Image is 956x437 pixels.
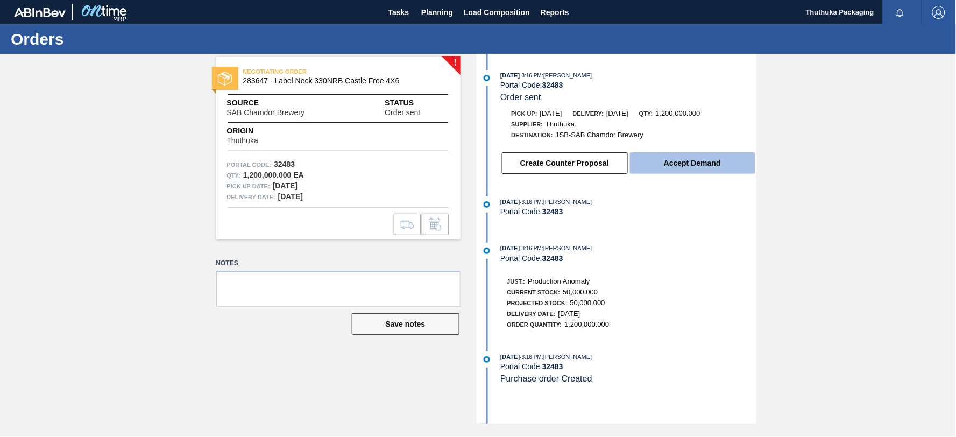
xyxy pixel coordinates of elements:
[227,181,270,192] span: Pick up Date:
[932,6,945,19] img: Logout
[243,66,394,77] span: NEGOTIATING ORDER
[542,245,592,251] span: : [PERSON_NAME]
[464,6,530,19] span: Load Composition
[520,354,542,360] span: - 3:16 PM
[639,110,653,117] span: Qty:
[278,192,303,201] strong: [DATE]
[563,288,598,296] span: 50,000.000
[606,109,628,117] span: [DATE]
[520,245,542,251] span: - 3:16 PM
[14,8,66,17] img: TNhmsLtSVTkK8tSr43FrP2fwEKptu5GPRR3wAAAABJRU5ErkJggg==
[520,73,542,79] span: - 3:16 PM
[484,248,490,254] img: atual
[883,5,917,20] button: Notifications
[243,171,304,179] strong: 1,200,000.000 EA
[500,354,520,360] span: [DATE]
[484,356,490,363] img: atual
[227,125,285,137] span: Origin
[564,320,609,328] span: 1,200,000.000
[500,254,756,263] div: Portal Code:
[227,170,240,181] span: Qty :
[570,299,605,307] span: 50,000.000
[512,132,553,138] span: Destination:
[512,110,537,117] span: Pick up:
[500,93,541,102] span: Order sent
[500,81,756,89] div: Portal Code:
[484,75,490,81] img: atual
[385,97,449,109] span: Status
[520,199,542,205] span: - 3:16 PM
[274,160,295,168] strong: 32483
[227,159,272,170] span: Portal Code:
[556,131,643,139] span: 1SB-SAB Chamdor Brewery
[352,313,459,335] button: Save notes
[500,207,756,216] div: Portal Code:
[507,278,526,285] span: Just.:
[507,300,568,306] span: Projected Stock:
[542,254,563,263] strong: 32483
[500,199,520,205] span: [DATE]
[218,72,232,86] img: status
[227,109,305,117] span: SAB Chamdor Brewery
[387,6,410,19] span: Tasks
[500,374,592,383] span: Purchase order Created
[573,110,604,117] span: Delivery:
[273,181,298,190] strong: [DATE]
[500,245,520,251] span: [DATE]
[11,33,202,45] h1: Orders
[542,207,563,216] strong: 32483
[243,77,438,85] span: 283647 - Label Neck 330NRB Castle Free 4X6
[542,362,563,371] strong: 32483
[385,109,420,117] span: Order sent
[394,214,421,235] div: Go to Load Composition
[542,199,592,205] span: : [PERSON_NAME]
[216,256,461,271] label: Notes
[546,120,575,128] span: Thuthuka
[542,72,592,79] span: : [PERSON_NAME]
[227,192,275,202] span: Delivery Date:
[507,311,556,317] span: Delivery Date:
[421,6,453,19] span: Planning
[630,152,755,174] button: Accept Demand
[540,109,562,117] span: [DATE]
[502,152,628,174] button: Create Counter Proposal
[541,6,569,19] span: Reports
[542,81,563,89] strong: 32483
[507,289,561,295] span: Current Stock:
[542,354,592,360] span: : [PERSON_NAME]
[558,309,580,318] span: [DATE]
[507,321,562,328] span: Order Quantity:
[227,97,337,109] span: Source
[528,277,590,285] span: Production Anomaly
[227,137,258,145] span: Thuthuka
[500,362,756,371] div: Portal Code:
[500,72,520,79] span: [DATE]
[484,201,490,208] img: atual
[422,214,449,235] div: Inform order change
[512,121,543,128] span: Supplier:
[656,109,700,117] span: 1,200,000.000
